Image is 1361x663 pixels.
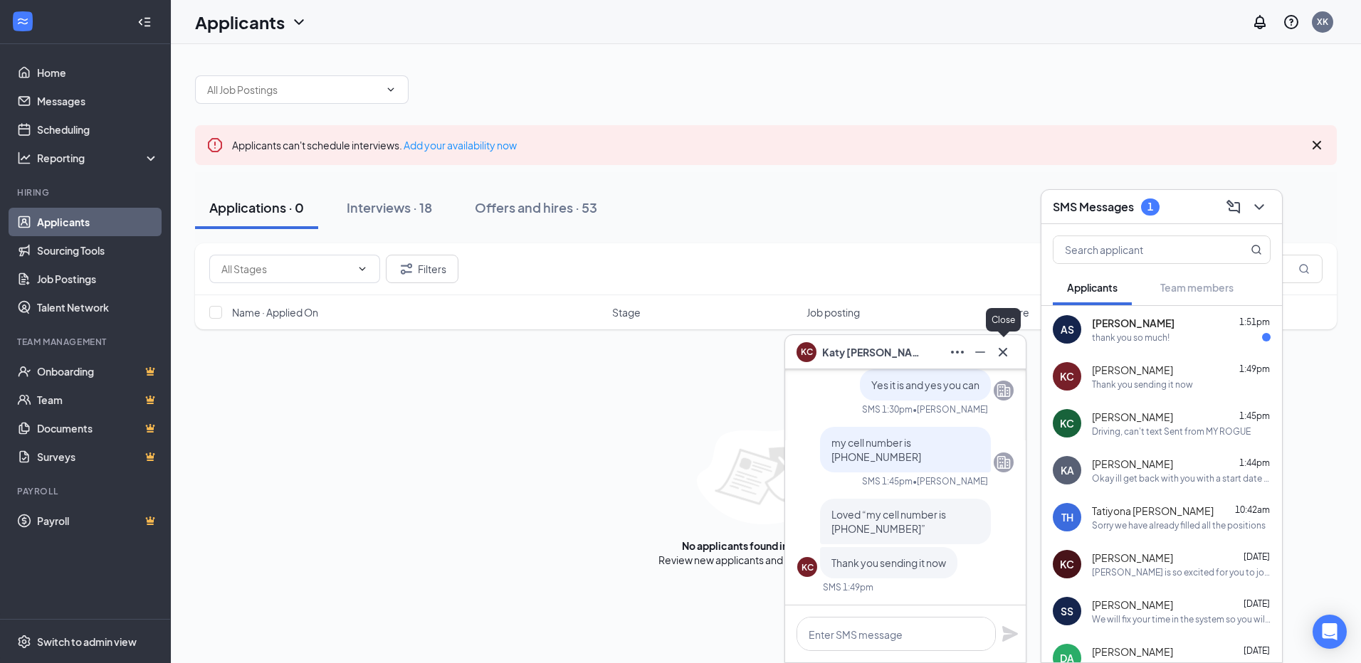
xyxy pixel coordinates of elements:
svg: Ellipses [949,344,966,361]
div: SMS 1:45pm [862,475,913,487]
a: Sourcing Tools [37,236,159,265]
h3: SMS Messages [1053,199,1134,215]
div: SMS 1:30pm [862,403,913,415]
span: [DATE] [1244,645,1270,656]
div: Payroll [17,485,156,497]
a: SurveysCrown [37,442,159,471]
svg: Cross [994,344,1011,361]
span: Loved “my cell number is [PHONE_NUMBER]” [831,508,946,535]
a: PayrollCrown [37,506,159,535]
svg: Plane [1002,625,1019,642]
span: Tatiyona [PERSON_NAME] [1092,504,1214,518]
span: [PERSON_NAME] [1092,363,1173,377]
span: [DATE] [1244,551,1270,562]
span: [PERSON_NAME] [1092,457,1173,471]
svg: ChevronDown [290,14,308,31]
svg: Cross [1308,137,1325,154]
div: Thank you sending it now [1092,378,1193,391]
button: Minimize [969,341,992,364]
span: Applicants [1067,281,1118,294]
img: empty-state [697,429,836,524]
div: KA [1061,463,1074,477]
svg: Error [206,137,224,154]
input: Search applicant [1053,236,1222,263]
div: AS [1061,322,1074,336]
div: Offers and hires · 53 [475,198,597,216]
span: • [PERSON_NAME] [913,475,988,487]
a: Scheduling [37,115,159,144]
svg: ChevronDown [357,263,368,275]
span: Stage [612,305,641,319]
svg: MagnifyingGlass [1298,263,1310,275]
div: Review new applicants and manage next steps [658,553,873,567]
span: 10:42am [1235,504,1270,515]
button: Ellipses [946,341,969,364]
svg: Settings [17,635,31,649]
svg: Minimize [972,344,989,361]
svg: ChevronDown [385,84,396,95]
svg: Notifications [1251,14,1268,31]
a: Home [37,58,159,87]
div: Reporting [37,151,159,165]
div: KC [1060,557,1074,571]
button: Cross [992,341,1014,364]
div: thank you so much! [1092,331,1170,344]
svg: Company [995,454,1012,471]
span: [PERSON_NAME] [1092,598,1173,612]
h1: Applicants [195,10,285,34]
span: [DATE] [1244,598,1270,609]
div: SMS 1:49pm [823,581,873,593]
span: Applicants can't schedule interviews. [232,139,517,152]
span: [PERSON_NAME] [1092,316,1175,330]
svg: MagnifyingGlass [1251,244,1262,255]
svg: ComposeMessage [1225,198,1242,216]
div: [PERSON_NAME] is so excited for you to join our team! Do you know anyone else who might be intere... [1092,566,1271,578]
svg: Collapse [137,15,152,29]
div: Switch to admin view [37,635,137,649]
a: Messages [37,87,159,115]
a: DocumentsCrown [37,414,159,442]
button: ChevronDown [1248,196,1271,218]
span: Team members [1160,281,1234,294]
div: KC [1060,369,1074,383]
span: my cell number is [PHONE_NUMBER] [831,436,921,463]
div: KC [802,561,814,573]
div: XK [1317,16,1328,28]
span: • [PERSON_NAME] [913,403,988,415]
div: SS [1061,604,1073,618]
a: Talent Network [37,293,159,322]
svg: QuestionInfo [1283,14,1300,31]
div: We will fix your time in the system so you will still get paid! [1092,613,1271,625]
div: Hiring [17,186,156,198]
div: Interviews · 18 [347,198,432,216]
div: Open Intercom Messenger [1313,615,1347,649]
span: Katy [PERSON_NAME] [822,344,922,360]
a: Job Postings [37,265,159,293]
div: Applications · 0 [209,198,304,216]
div: Team Management [17,336,156,348]
span: Score [1001,305,1029,319]
div: Okay ill get back with you with a start date soon. [1092,472,1271,484]
a: OnboardingCrown [37,357,159,386]
span: 1:45pm [1239,410,1270,421]
div: Sorry we have already filled all the positions [1092,519,1266,531]
div: Close [986,308,1021,331]
span: [PERSON_NAME] [1092,645,1173,659]
span: [PERSON_NAME] [1092,551,1173,565]
span: Job posting [806,305,860,319]
button: Filter Filters [386,255,458,283]
svg: Company [995,382,1012,399]
div: TH [1061,510,1073,524]
div: Driving, can't text Sent from MY ROGUE [1092,425,1251,437]
input: All Job Postings [207,82,379,97]
input: All Stages [221,261,351,277]
svg: Analysis [17,151,31,165]
span: [PERSON_NAME] [1092,410,1173,424]
span: Name · Applied On [232,305,318,319]
div: KC [1060,416,1074,430]
a: TeamCrown [37,386,159,414]
span: Yes it is and yes you can [871,378,979,391]
span: Thank you sending it now [831,556,946,569]
a: Applicants [37,208,159,236]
